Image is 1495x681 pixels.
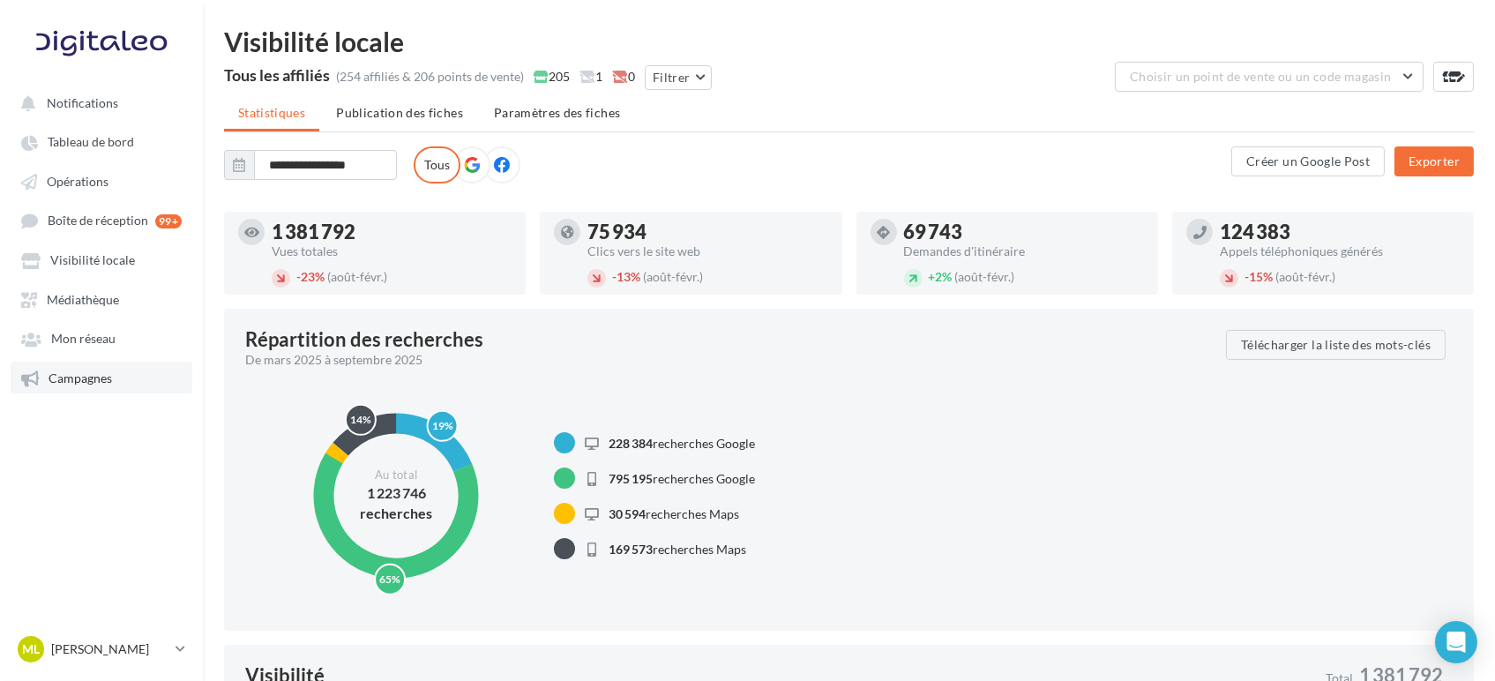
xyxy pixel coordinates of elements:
div: Répartition des recherches [245,330,483,349]
button: Créer un Google Post [1231,146,1385,176]
span: Paramètres des fiches [494,105,620,120]
span: 13% [612,269,640,284]
a: Mon réseau [11,322,192,354]
span: - [296,269,301,284]
span: 2% [929,269,953,284]
span: recherches Google [609,471,755,486]
span: Visibilité locale [50,253,135,268]
span: 0 [612,68,635,86]
button: Choisir un point de vente ou un code magasin [1115,62,1424,92]
span: (août-févr.) [955,269,1015,284]
span: 205 [534,68,570,86]
div: De mars 2025 à septembre 2025 [245,351,1212,369]
div: 1 381 792 [272,222,512,242]
span: Boîte de réception [48,213,148,228]
span: recherches Maps [609,506,739,521]
span: + [929,269,936,284]
a: Visibilité locale [11,243,192,275]
button: Exporter [1394,146,1474,176]
span: ML [22,640,40,658]
div: Clics vers le site web [587,245,827,258]
span: Choisir un point de vente ou un code magasin [1130,69,1391,84]
a: ML [PERSON_NAME] [14,632,189,666]
span: Publication des fiches [336,105,463,120]
span: 15% [1245,269,1273,284]
div: Tous les affiliés [224,67,330,83]
label: Tous [414,146,460,183]
div: 75 934 [587,222,827,242]
a: Opérations [11,165,192,197]
span: Opérations [47,174,108,189]
div: (254 affiliés & 206 points de vente) [336,68,524,86]
div: 99+ [155,214,182,228]
span: 169 573 [609,542,653,557]
span: Mon réseau [51,332,116,347]
p: [PERSON_NAME] [51,640,168,658]
span: 1 [579,68,602,86]
div: Vues totales [272,245,512,258]
button: Filtrer [645,65,712,90]
span: 30 594 [609,506,646,521]
span: - [1245,269,1249,284]
span: Campagnes [49,370,112,385]
span: - [612,269,617,284]
span: (août-févr.) [327,269,387,284]
span: 23% [296,269,325,284]
a: Campagnes [11,362,192,393]
a: Médiathèque [11,283,192,315]
div: 69 743 [904,222,1144,242]
span: Notifications [47,95,118,110]
span: Tableau de bord [48,135,134,150]
div: 124 383 [1220,222,1460,242]
div: Visibilité locale [224,28,1474,55]
span: recherches Maps [609,542,746,557]
span: Médiathèque [47,292,119,307]
div: Demandes d'itinéraire [904,245,1144,258]
span: 795 195 [609,471,653,486]
span: 228 384 [609,436,653,451]
span: recherches Google [609,436,755,451]
span: (août-févr.) [1275,269,1335,284]
div: Appels téléphoniques générés [1220,245,1460,258]
span: (août-févr.) [643,269,703,284]
button: Notifications [11,86,185,118]
a: Tableau de bord [11,125,192,157]
a: Boîte de réception 99+ [11,204,192,236]
button: Télécharger la liste des mots-clés [1226,330,1446,360]
div: Open Intercom Messenger [1435,621,1477,663]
